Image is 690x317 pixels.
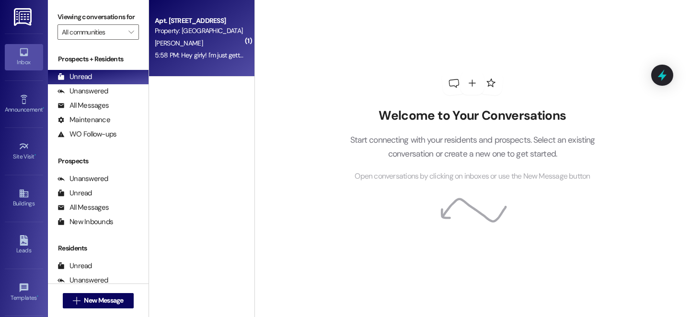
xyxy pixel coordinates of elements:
div: Unread [57,72,92,82]
div: WO Follow-ups [57,129,116,139]
img: ResiDesk Logo [14,8,34,26]
span: [PERSON_NAME] [155,39,203,47]
div: Unanswered [57,86,108,96]
div: Prospects [48,156,149,166]
div: Property: [GEOGRAPHIC_DATA] [GEOGRAPHIC_DATA] [155,26,243,36]
i:  [128,28,134,36]
span: Open conversations by clicking on inboxes or use the New Message button [355,170,590,182]
div: Apt. [STREET_ADDRESS] [155,16,243,26]
a: Buildings [5,185,43,211]
span: • [43,105,44,112]
input: All communities [62,24,124,40]
a: Templates • [5,280,43,306]
a: Leads [5,232,43,258]
div: Unanswered [57,275,108,285]
i:  [73,297,80,305]
div: Prospects + Residents [48,54,149,64]
div: New Inbounds [57,217,113,227]
span: • [34,152,36,158]
div: All Messages [57,203,109,213]
label: Viewing conversations for [57,10,139,24]
div: 5:58 PM: Hey girly! I'm just getting my day started and seeing your message. I will bring the key... [155,51,494,59]
div: All Messages [57,101,109,111]
div: Unread [57,261,92,271]
div: Maintenance [57,115,110,125]
h2: Welcome to Your Conversations [335,108,609,124]
div: Residents [48,243,149,253]
button: New Message [63,293,134,308]
a: Inbox [5,44,43,70]
div: Unanswered [57,174,108,184]
span: New Message [84,295,123,306]
a: Site Visit • [5,138,43,164]
span: • [37,293,38,300]
div: Unread [57,188,92,198]
p: Start connecting with your residents and prospects. Select an existing conversation or create a n... [335,133,609,160]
